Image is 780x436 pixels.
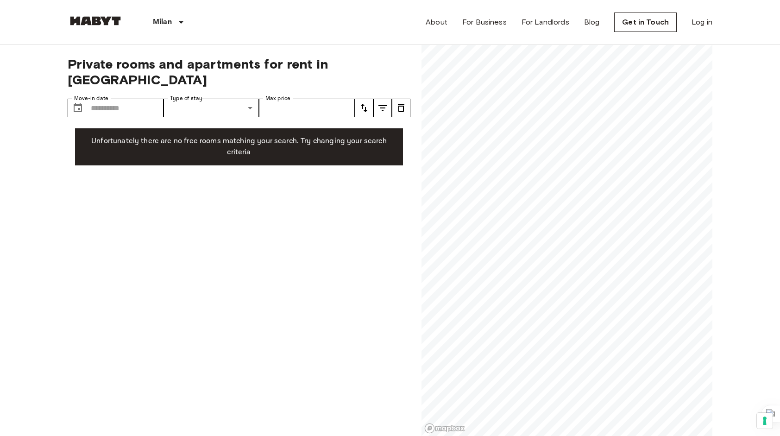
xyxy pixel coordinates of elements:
[153,17,172,28] p: Milan
[426,17,447,28] a: About
[692,17,712,28] a: Log in
[392,99,410,117] button: tune
[82,136,396,158] p: Unfortunately there are no free rooms matching your search. Try changing your search criteria
[170,95,202,102] label: Type of stay
[68,16,123,25] img: Habyt
[74,95,108,102] label: Move-in date
[424,423,465,434] a: Mapbox logo
[265,95,290,102] label: Max price
[614,13,677,32] a: Get in Touch
[757,413,773,429] button: Your consent preferences for tracking technologies
[462,17,507,28] a: For Business
[373,99,392,117] button: tune
[68,56,410,88] span: Private rooms and apartments for rent in [GEOGRAPHIC_DATA]
[69,99,87,117] button: Choose date
[522,17,569,28] a: For Landlords
[584,17,600,28] a: Blog
[355,99,373,117] button: tune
